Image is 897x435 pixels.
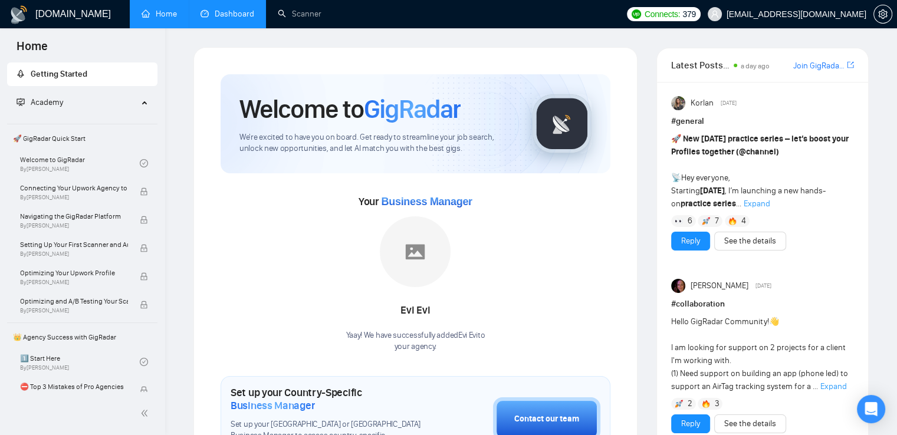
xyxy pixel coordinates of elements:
img: 🚀 [702,217,710,225]
span: [PERSON_NAME] [690,279,748,292]
a: Join GigRadar Slack Community [793,60,845,72]
span: By [PERSON_NAME] [20,279,128,286]
img: placeholder.png [380,216,451,287]
span: Academy [31,97,63,107]
span: 379 [682,8,695,21]
span: Navigating the GigRadar Platform [20,210,128,222]
span: By [PERSON_NAME] [20,251,128,258]
div: Evi Evi [346,301,485,321]
strong: [DATE] [700,186,725,196]
img: 🔥 [728,217,737,225]
span: By [PERSON_NAME] [20,307,128,314]
span: Hey everyone, Starting , I’m launching a new hands-on ... [671,134,849,209]
span: ⛔ Top 3 Mistakes of Pro Agencies [20,381,128,393]
span: We're excited to have you on board. Get ready to streamline your job search, unlock new opportuni... [239,132,514,154]
span: setting [874,9,892,19]
a: homeHome [142,9,177,19]
span: Business Manager [231,399,315,412]
span: 3 [714,398,719,410]
a: See the details [724,235,776,248]
a: Reply [681,235,700,248]
h1: # general [671,115,854,128]
button: Reply [671,232,710,251]
span: 📡 [671,173,681,183]
h1: Welcome to [239,93,461,125]
span: Hello GigRadar Community! I am looking for support on 2 projects for a client I'm working with. (... [671,317,848,391]
span: Latest Posts from the GigRadar Community [671,58,730,72]
li: Getting Started [7,62,157,86]
span: [DATE] [721,98,737,108]
button: See the details [714,232,786,251]
button: Reply [671,414,710,433]
span: 7 [714,215,718,227]
span: GigRadar [364,93,461,125]
span: 4 [741,215,746,227]
span: Optimizing Your Upwork Profile [20,267,128,279]
span: 🚀 GigRadar Quick Start [8,127,156,150]
img: upwork-logo.png [632,9,641,19]
span: 👋 [769,317,779,327]
a: export [847,60,854,71]
span: lock [140,244,148,252]
span: Korlan [690,97,713,110]
button: See the details [714,414,786,433]
h1: Set up your Country-Specific [231,386,434,412]
a: See the details [724,417,776,430]
span: lock [140,301,148,309]
div: Contact our team [514,413,579,426]
span: check-circle [140,159,148,167]
span: Home [7,38,57,62]
p: your agency . [346,341,485,352]
span: Connects: [645,8,680,21]
span: By [PERSON_NAME] [20,194,128,201]
span: Business Manager [381,196,472,207]
span: Your [359,195,472,208]
img: Julie McCarter [671,279,685,293]
strong: New [DATE] practice series – let’s boost your Profiles together ( ) [671,134,849,157]
span: @channel [739,147,776,157]
span: 👑 Agency Success with GigRadar [8,325,156,349]
button: setting [873,5,892,24]
span: 6 [688,215,692,227]
img: 🔥 [702,400,710,408]
img: 👀 [675,217,683,225]
a: setting [873,9,892,19]
span: lock [140,216,148,224]
a: 1️⃣ Start HereBy[PERSON_NAME] [20,349,140,375]
span: 🚀 [671,134,681,144]
div: Open Intercom Messenger [857,395,885,423]
div: Yaay! We have successfully added Evi Evi to [346,330,485,352]
span: Getting Started [31,69,87,79]
a: searchScanner [278,9,321,19]
span: double-left [140,407,152,419]
span: user [711,10,719,18]
img: Korlan [671,96,685,110]
span: a day ago [741,62,770,70]
span: Expand [820,381,847,391]
span: Optimizing and A/B Testing Your Scanner for Better Results [20,295,128,307]
span: By [PERSON_NAME] [20,222,128,229]
a: Reply [681,417,700,430]
span: export [847,60,854,70]
h1: # collaboration [671,298,854,311]
span: check-circle [140,358,148,366]
img: 🚀 [675,400,683,408]
span: [DATE] [755,281,771,291]
span: fund-projection-screen [17,98,25,106]
span: lock [140,386,148,394]
span: Expand [744,199,770,209]
span: 2 [688,398,692,410]
a: Welcome to GigRadarBy[PERSON_NAME] [20,150,140,176]
span: lock [140,272,148,281]
span: Academy [17,97,63,107]
span: lock [140,187,148,196]
strong: practice series [681,199,736,209]
a: dashboardDashboard [201,9,254,19]
span: Connecting Your Upwork Agency to GigRadar [20,182,128,194]
span: Setting Up Your First Scanner and Auto-Bidder [20,239,128,251]
span: rocket [17,70,25,78]
img: gigradar-logo.png [533,94,592,153]
img: logo [9,5,28,24]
